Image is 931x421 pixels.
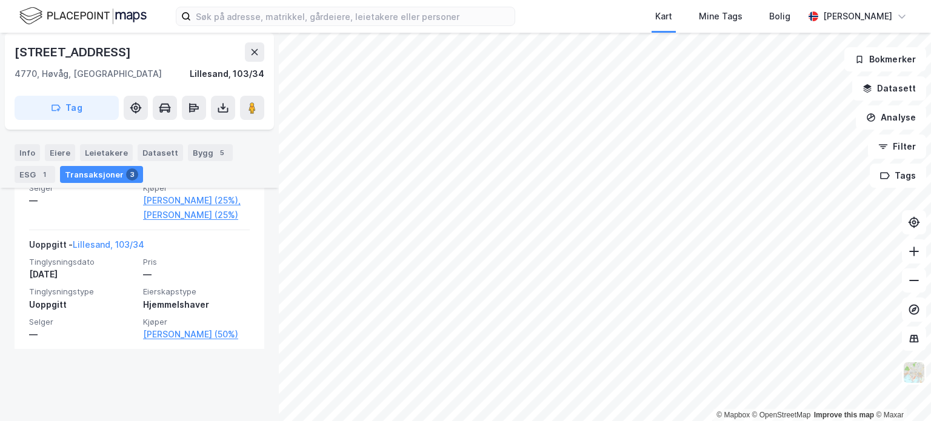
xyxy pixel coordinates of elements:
div: — [29,327,136,342]
span: Selger [29,317,136,327]
button: Analyse [856,105,926,130]
div: 4770, Høvåg, [GEOGRAPHIC_DATA] [15,67,162,81]
img: logo.f888ab2527a4732fd821a326f86c7f29.svg [19,5,147,27]
div: 5 [216,147,228,159]
span: Pris [143,257,250,267]
span: Eierskapstype [143,287,250,297]
span: Selger [29,183,136,193]
span: Kjøper [143,317,250,327]
a: [PERSON_NAME] (50%) [143,327,250,342]
a: [PERSON_NAME] (25%) [143,208,250,222]
div: — [143,267,250,282]
div: — [29,193,136,208]
div: 1 [38,168,50,181]
div: Mine Tags [699,9,742,24]
a: OpenStreetMap [752,411,811,419]
div: [PERSON_NAME] [823,9,892,24]
button: Tags [870,164,926,188]
span: Tinglysningstype [29,287,136,297]
div: Uoppgitt - [29,237,144,257]
a: Improve this map [814,411,874,419]
img: Z [903,361,926,384]
input: Søk på adresse, matrikkel, gårdeiere, leietakere eller personer [191,7,515,25]
div: Eiere [45,144,75,161]
div: Leietakere [80,144,133,161]
div: Lillesand, 103/34 [190,67,264,81]
button: Filter [868,134,926,159]
div: Datasett [138,144,183,161]
div: Bygg [188,144,233,161]
div: Bolig [769,9,790,24]
iframe: Chat Widget [870,363,931,421]
div: Uoppgitt [29,297,136,312]
div: [DATE] [29,267,136,282]
button: Bokmerker [844,47,926,71]
div: Kart [655,9,672,24]
div: Transaksjoner [60,166,143,183]
a: Mapbox [716,411,750,419]
span: Tinglysningsdato [29,257,136,267]
div: ESG [15,166,55,183]
div: 3 [126,168,138,181]
div: [STREET_ADDRESS] [15,42,133,62]
button: Tag [15,96,119,120]
a: [PERSON_NAME] (25%), [143,193,250,208]
a: Lillesand, 103/34 [73,239,144,250]
span: Kjøper [143,183,250,193]
button: Datasett [852,76,926,101]
div: Info [15,144,40,161]
div: Hjemmelshaver [143,297,250,312]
